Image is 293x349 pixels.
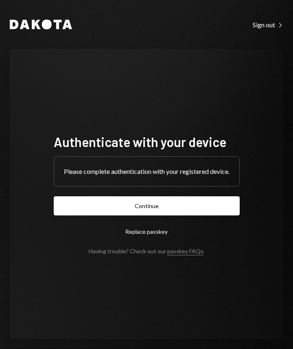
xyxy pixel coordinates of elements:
button: Continue [54,196,240,215]
button: Replace passkey [54,222,240,241]
a: passkey FAQs [167,248,203,255]
h1: Authenticate with your device [54,134,240,150]
div: Please complete authentication with your registered device. [64,167,230,176]
a: Sign out [253,20,283,29]
div: Having trouble? Check out our . [89,248,205,255]
div: Sign out [253,21,283,29]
